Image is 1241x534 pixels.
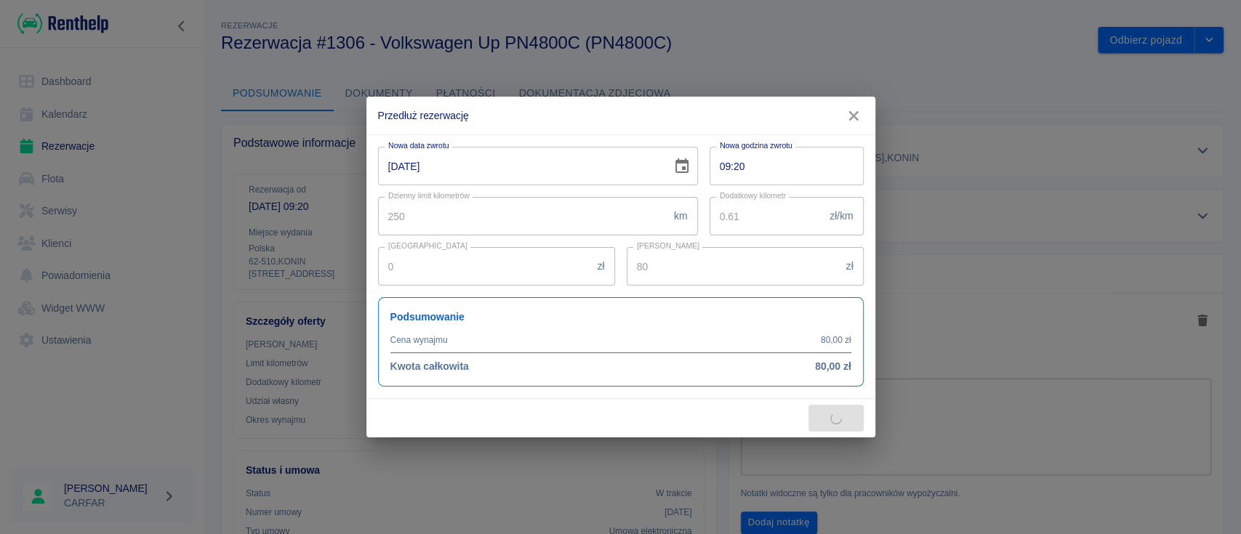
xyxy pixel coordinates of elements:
h2: Przedłuż rezerwację [366,97,875,134]
p: zł [846,259,853,274]
label: Nowa godzina zwrotu [720,140,792,151]
p: zł/km [830,209,853,224]
p: 80,00 zł [821,333,851,347]
input: hh:mm [710,147,854,185]
button: Choose date, selected date is 24 wrz 2025 [667,152,696,181]
h6: Podsumowanie [390,310,851,325]
label: Dodatkowy kilometr [720,190,786,201]
h6: 80,00 zł [815,359,851,374]
input: DD-MM-YYYY [378,147,662,185]
label: Nowa data zwrotu [388,140,449,151]
label: [PERSON_NAME] [637,240,699,251]
p: km [674,209,688,224]
input: Kwota wynajmu od początkowej daty, nie samego aneksu. [627,247,840,286]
